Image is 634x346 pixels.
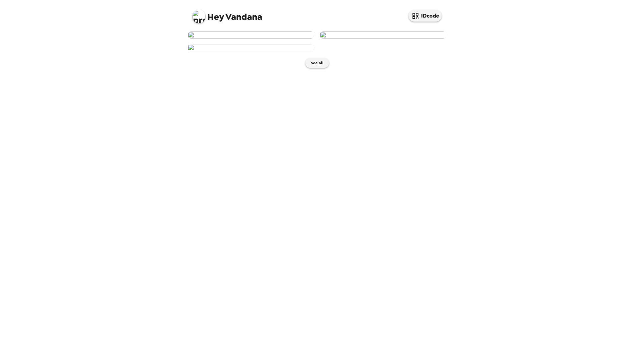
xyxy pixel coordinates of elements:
[207,11,224,23] span: Hey
[192,10,206,23] img: profile pic
[409,10,442,22] button: IDcode
[192,7,262,22] span: Vandana
[188,44,314,51] img: user-276192
[305,58,329,68] button: See all
[188,31,314,39] img: user-278654
[320,31,446,39] img: user-276837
